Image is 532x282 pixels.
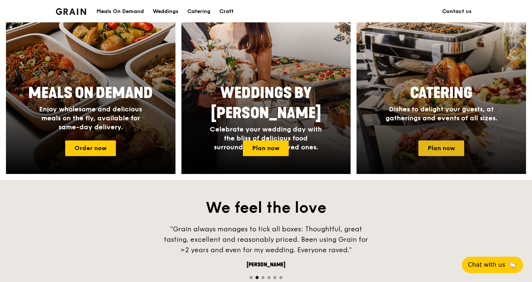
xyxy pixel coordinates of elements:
div: [PERSON_NAME] [154,261,378,269]
span: Enjoy wholesome and delicious meals on the fly, available for same-day delivery. [39,105,142,131]
div: "Grain always manages to tick all boxes: Thoughtful, great tasting, excellent and reasonably pric... [154,224,378,255]
a: Contact us [438,0,476,23]
div: Craft [219,0,234,23]
span: Meals On Demand [28,84,153,102]
a: Plan now [418,140,464,156]
span: Go to slide 1 [250,276,253,279]
div: Meals On Demand [96,0,144,23]
a: Catering [183,0,215,23]
span: Go to slide 3 [262,276,265,279]
a: Weddings [148,0,183,23]
span: Go to slide 5 [273,276,276,279]
span: Go to slide 6 [279,276,282,279]
div: Weddings [153,0,178,23]
div: Catering [187,0,210,23]
img: Grain [56,8,86,15]
a: Craft [215,0,238,23]
button: Chat with us🦙 [462,257,523,273]
span: Dishes to delight your guests, at gatherings and events of all sizes. [386,105,497,122]
a: Order now [65,140,116,156]
span: Chat with us [468,260,505,269]
a: Plan now [243,140,289,156]
span: Go to slide 2 [256,276,259,279]
span: Celebrate your wedding day with the bliss of delicious food surrounded by your loved ones. [210,125,322,151]
span: Go to slide 4 [267,276,270,279]
span: 🦙 [508,260,517,269]
span: Catering [410,84,472,102]
span: Weddings by [PERSON_NAME] [211,84,321,122]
